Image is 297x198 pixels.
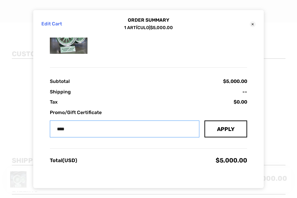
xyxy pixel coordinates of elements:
span: $5,000.00 [223,79,247,84]
span: Subtotal [50,79,70,84]
a: Edit Cart [41,17,95,30]
input: Gift Certificate or Coupon Code [50,120,199,137]
span: -- [242,89,247,94]
a: Promo/Gift Certificate [50,109,247,116]
div: Order Summary [95,17,202,30]
span: $0.00 [234,99,247,105]
button: Apply [204,120,247,137]
span: Shipping [50,89,71,94]
span: Total (USD) [50,157,77,163]
span: $5,000.00 [216,157,247,164]
div: 1 Artículo | $5,000.00 [95,25,202,30]
span: Tax [50,99,58,105]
